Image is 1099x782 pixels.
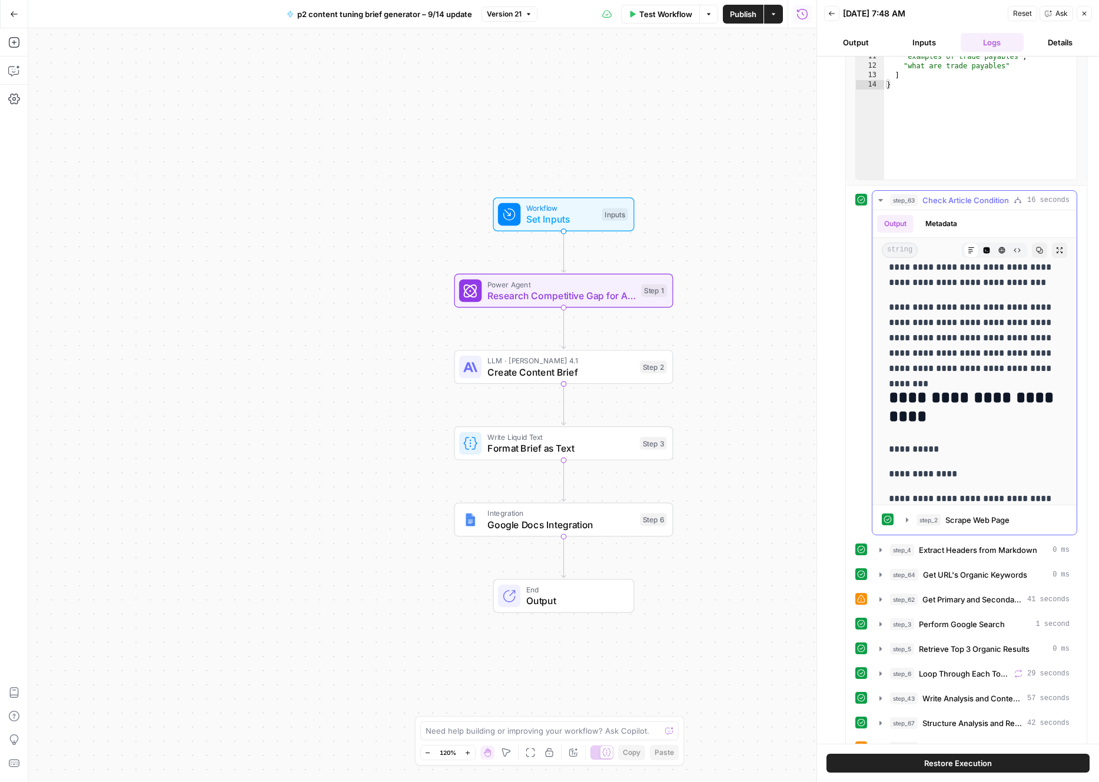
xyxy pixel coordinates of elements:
span: 41 seconds [1027,594,1070,605]
button: Details [1028,33,1092,52]
span: 1 second [1035,619,1070,629]
span: Check Article Condition [922,194,1009,206]
span: Output [526,594,622,608]
span: Get Primary and Secondary Keywords [922,594,1022,605]
span: step_39 [890,742,918,754]
span: 29 seconds [1027,668,1070,679]
button: 1 second [872,615,1077,634]
div: LLM · [PERSON_NAME] 4.1Create Content BriefStep 2 [454,350,673,384]
span: 0 ms [1052,644,1070,654]
span: Integration [487,508,635,519]
div: 12 [856,61,884,71]
span: step_43 [890,692,918,704]
button: 0 ms [872,541,1077,559]
span: Retrieve Top 3 Organic Results [919,643,1030,655]
div: WorkflowSet InputsInputs [454,197,673,231]
g: Edge from step_2 to step_3 [562,384,566,425]
span: Power Agent [487,279,636,290]
button: 0 ms [872,565,1077,584]
div: 14 [856,80,884,90]
span: End [526,584,622,595]
div: Step 3 [640,437,667,450]
button: 42 seconds [872,714,1077,733]
div: 16 seconds [872,210,1077,535]
img: Instagram%20post%20-%201%201.png [463,512,477,526]
span: Workflow [526,203,596,214]
span: 16 seconds [1027,195,1070,206]
span: Format Final JSON [922,742,990,754]
span: step_67 [890,717,918,729]
button: Output [824,33,888,52]
span: 0 ms [1052,569,1070,580]
button: Reset [1008,6,1037,21]
span: Create Content Brief [487,365,635,379]
button: Inputs [892,33,956,52]
div: Power AgentResearch Competitive Gap for Article - Fork (1)Step 1 [454,274,673,308]
g: Edge from step_6 to end [562,536,566,578]
span: step_62 [890,594,918,605]
span: step_5 [890,643,914,655]
span: step_64 [890,569,918,581]
button: 16 seconds [872,191,1077,210]
button: Restore Execution [826,754,1090,773]
button: 0 ms [872,738,1077,757]
button: Metadata [918,215,964,233]
div: EndOutput [454,579,673,613]
button: Logs [961,33,1024,52]
span: Set Inputs [526,212,596,226]
button: Version 21 [482,6,537,22]
button: Copy [618,745,645,760]
span: LLM · [PERSON_NAME] 4.1 [487,355,635,366]
span: Write Analysis and Content Recommendations [922,692,1022,704]
span: Paste [655,747,674,758]
span: Test Workflow [639,8,692,20]
span: step_63 [890,194,918,206]
span: Publish [730,8,756,20]
div: IntegrationGoogle Docs IntegrationStep 6 [454,503,673,537]
span: Version 21 [487,9,522,19]
button: Publish [723,5,763,24]
div: Step 2 [640,360,667,373]
div: Write Liquid TextFormat Brief as TextStep 3 [454,426,673,460]
button: 29 seconds [872,664,1077,683]
span: Copy [623,747,640,758]
span: 57 seconds [1027,693,1070,704]
button: 0 ms [872,639,1077,658]
span: Google Docs Integration [487,518,635,532]
span: Ask [1055,8,1068,19]
span: Get URL's Organic Keywords [923,569,1027,581]
span: Write Liquid Text [487,431,635,442]
g: Edge from step_1 to step_2 [562,307,566,349]
span: 0 ms [1052,545,1070,555]
div: 13 [856,71,884,80]
span: Loop Through Each Top Ranking Article [919,668,1010,680]
span: Perform Google Search [919,618,1005,630]
div: Inputs [602,208,627,221]
span: p2 content tuning brief generator – 9/14 update [297,8,472,20]
span: Structure Analysis and Recommendations as JSON [922,717,1022,729]
span: step_2 [917,514,941,526]
span: 0 ms [1052,743,1070,753]
div: Step 1 [642,284,667,297]
g: Edge from start to step_1 [562,231,566,273]
span: step_3 [890,618,914,630]
span: 120% [440,748,456,757]
div: Step 6 [640,513,667,526]
button: 57 seconds [872,689,1077,708]
span: step_6 [890,668,914,680]
button: Paste [650,745,679,760]
g: Edge from step_3 to step_6 [562,460,566,502]
button: p2 content tuning brief generator – 9/14 update [280,5,479,24]
button: 41 seconds [872,590,1077,609]
button: Output [877,215,914,233]
span: step_4 [890,544,914,556]
span: Extract Headers from Markdown [919,544,1037,556]
span: Research Competitive Gap for Article - Fork (1) [487,289,636,303]
div: 11 [856,52,884,61]
span: Scrape Web Page [945,514,1010,526]
button: Test Workflow [621,5,699,24]
span: string [882,243,918,258]
span: Reset [1013,8,1032,19]
span: 42 seconds [1027,718,1070,728]
span: Restore Execution [924,757,992,769]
